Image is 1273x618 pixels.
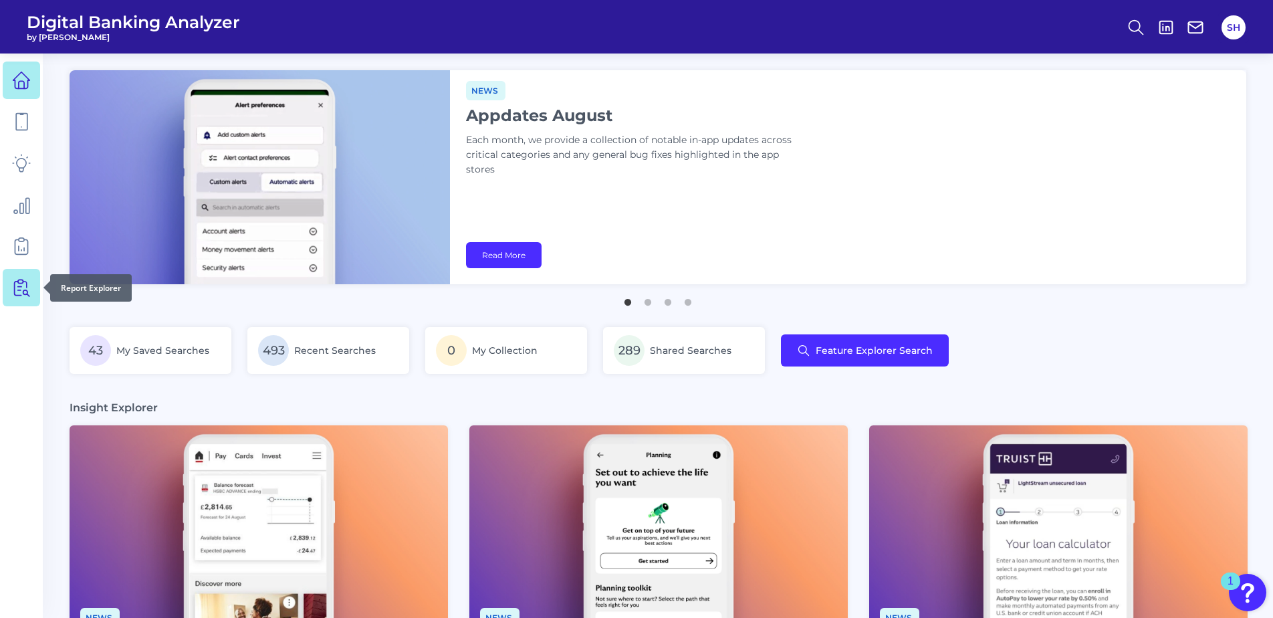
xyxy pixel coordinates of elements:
button: 1 [621,292,634,306]
span: 493 [258,335,289,366]
img: bannerImg [70,70,450,284]
span: Recent Searches [294,344,376,356]
a: 0My Collection [425,327,587,374]
a: 493Recent Searches [247,327,409,374]
a: Read More [466,242,542,268]
span: Feature Explorer Search [816,345,933,356]
span: by [PERSON_NAME] [27,32,240,42]
a: News [466,84,505,96]
span: 289 [614,335,645,366]
div: Report Explorer [50,274,132,302]
h1: Appdates August [466,106,800,125]
span: News [466,81,505,100]
button: 4 [681,292,695,306]
button: Open Resource Center, 1 new notification [1229,574,1266,611]
span: 43 [80,335,111,366]
span: Digital Banking Analyzer [27,12,240,32]
p: Each month, we provide a collection of notable in-app updates across critical categories and any ... [466,133,800,177]
a: 43My Saved Searches [70,327,231,374]
a: 289Shared Searches [603,327,765,374]
button: SH [1222,15,1246,39]
span: Shared Searches [650,344,731,356]
span: My Collection [472,344,538,356]
span: 0 [436,335,467,366]
button: 3 [661,292,675,306]
button: 2 [641,292,655,306]
h3: Insight Explorer [70,401,158,415]
div: 1 [1228,581,1234,599]
span: My Saved Searches [116,344,209,356]
button: Feature Explorer Search [781,334,949,367]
